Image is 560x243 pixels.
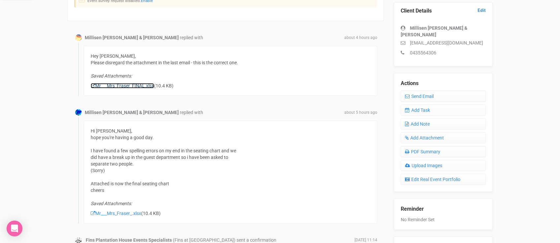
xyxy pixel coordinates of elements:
a: Add Note [401,118,486,130]
div: Hi [PERSON_NAME], hope you're having a good day. I have found a few spelling errors on my end in ... [84,121,377,224]
span: about 4 hours ago [344,35,377,41]
a: Edit [478,7,486,14]
img: Profile Image [75,34,82,41]
div: Open Intercom Messenger [7,221,22,236]
legend: Client Details [401,7,486,15]
p: [EMAIL_ADDRESS][DOMAIN_NAME] [401,40,486,46]
a: Edit Real Event Portfolio [401,174,486,185]
i: Saved Attachments: [91,201,132,206]
a: PDF Summary [401,146,486,157]
div: No Reminder Set [401,199,486,223]
a: Send Email [401,91,486,102]
legend: Reminder [401,205,486,213]
legend: Actions [401,80,486,87]
span: [DATE] 11:14 [355,237,377,243]
p: 0435564306 [401,49,486,56]
span: (Fins at [GEOGRAPHIC_DATA]) sent a confirmation [173,237,276,243]
span: replied with [180,110,203,115]
strong: Millisen [PERSON_NAME] & [PERSON_NAME] [85,110,179,115]
a: Mr___Mrs_Fraser_FINAL.xlsx [91,83,154,88]
a: Upload Images [401,160,486,171]
strong: Millisen [PERSON_NAME] & [PERSON_NAME] [85,35,179,40]
strong: Millisen [PERSON_NAME] & [PERSON_NAME] [401,25,467,37]
span: (10.4 KB) [91,83,173,88]
a: Add Task [401,105,486,116]
a: Add Attachment [401,132,486,143]
div: Hey [PERSON_NAME], Please disregard the attachment in the last email - this is the correct one. [84,46,377,96]
span: (10.4 KB) [91,211,161,216]
img: Profile Image [75,109,82,116]
a: Mr___Mrs_Fraser_.xlsx [91,211,141,216]
span: about 5 hours ago [344,110,377,115]
span: replied with [180,35,203,40]
strong: Fins Plantation House Events Specialists [86,237,172,243]
i: Saved Attachments: [91,73,132,78]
